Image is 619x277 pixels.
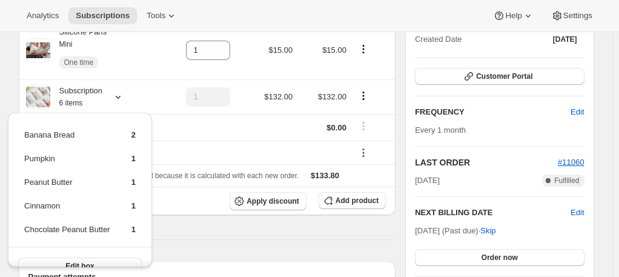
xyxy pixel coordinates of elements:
[415,226,495,235] span: [DATE] (Past due) ·
[554,176,579,185] span: Fulfilled
[415,175,440,187] span: [DATE]
[24,176,111,198] td: Peanut Butter
[131,201,136,210] span: 1
[354,42,373,56] button: Product actions
[24,223,111,245] td: Chocolate Peanut Butter
[505,11,521,21] span: Help
[64,58,94,67] span: One time
[415,249,584,266] button: Order now
[326,123,346,132] span: $0.00
[415,207,571,219] h2: NEXT BILLING DATE
[336,196,379,205] span: Add product
[354,119,373,133] button: Shipping actions
[473,221,503,241] button: Skip
[19,7,66,24] button: Analytics
[318,92,346,101] span: $132.00
[59,99,83,107] small: 6 items
[553,35,577,44] span: [DATE]
[131,225,136,234] span: 1
[131,178,136,187] span: 1
[476,72,532,81] span: Customer Portal
[26,172,299,180] span: Sales tax (if applicable) is not displayed because it is calculated with each new order.
[415,156,558,169] h2: LAST ORDER
[26,87,50,107] img: product img
[415,33,462,45] span: Created Date
[59,40,73,48] small: Mini
[26,147,346,159] div: box-discount-JX9VTB
[24,128,111,151] td: Banana Bread
[268,45,293,55] span: $15.00
[139,7,185,24] button: Tools
[486,7,541,24] button: Help
[131,154,136,163] span: 1
[50,85,103,109] div: Subscription
[571,207,584,219] button: Edit
[544,7,600,24] button: Settings
[18,258,142,275] button: Edit box
[563,102,591,122] button: Edit
[27,11,59,21] span: Analytics
[50,26,107,75] div: Silicone Pans
[546,31,584,48] button: [DATE]
[68,7,137,24] button: Subscriptions
[319,192,386,209] button: Add product
[558,158,584,167] a: #11060
[24,152,111,175] td: Pumpkin
[264,92,293,101] span: $132.00
[563,11,592,21] span: Settings
[322,45,346,55] span: $15.00
[24,199,111,222] td: Cinnamon
[571,106,584,118] span: Edit
[415,125,466,135] span: Every 1 month
[480,225,495,237] span: Skip
[482,253,518,262] span: Order now
[131,130,136,139] span: 2
[65,261,94,271] span: Edit box
[354,89,373,102] button: Product actions
[558,156,584,169] button: #11060
[415,106,571,118] h2: FREQUENCY
[311,171,339,180] span: $133.80
[76,11,130,21] span: Subscriptions
[230,192,306,210] button: Apply discount
[147,11,165,21] span: Tools
[247,196,299,206] span: Apply discount
[415,68,584,85] button: Customer Portal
